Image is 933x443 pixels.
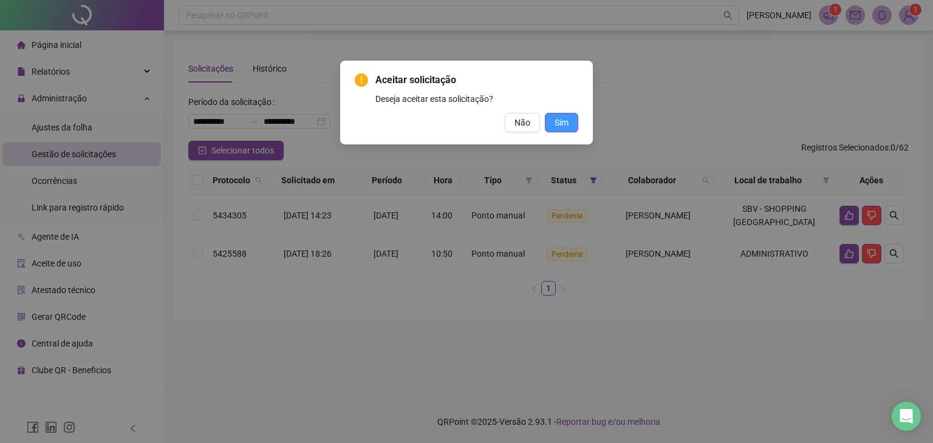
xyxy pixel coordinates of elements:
div: Open Intercom Messenger [892,402,921,431]
span: Sim [555,116,569,129]
button: Não [505,113,540,132]
span: Aceitar solicitação [375,73,578,87]
div: Deseja aceitar esta solicitação? [375,92,578,106]
span: Não [514,116,530,129]
span: exclamation-circle [355,73,368,87]
button: Sim [545,113,578,132]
